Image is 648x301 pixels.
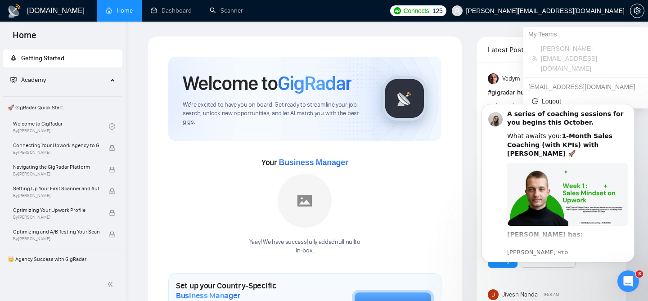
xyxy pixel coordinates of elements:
[488,73,499,84] img: Vadym
[532,56,537,61] span: team
[488,44,529,55] span: Latest Posts from the GigRadar Community
[109,210,115,216] span: lock
[541,44,639,73] span: [PERSON_NAME][EMAIL_ADDRESS][DOMAIN_NAME]
[468,93,648,297] iframe: Intercom notifications сообщение
[13,193,99,198] span: By [PERSON_NAME]
[404,6,431,16] span: Connects:
[502,74,520,84] span: Vadym
[109,123,115,130] span: check-circle
[109,231,115,238] span: lock
[5,29,44,48] span: Home
[10,76,17,83] span: fund-projection-screen
[636,270,643,278] span: 3
[278,71,351,95] span: GigRadar
[21,54,64,62] span: Getting Started
[13,184,99,193] span: Setting Up Your First Scanner and Auto-Bidder
[13,206,99,215] span: Optimizing Your Upwork Profile
[183,101,368,126] span: We're excited to have you on board. Get ready to streamline your job search, unlock new opportuni...
[151,7,192,14] a: dashboardDashboard
[183,71,351,95] h1: Welcome to
[630,4,644,18] button: setting
[109,145,115,151] span: lock
[488,88,615,98] h1: # gigradar-hub
[13,117,109,136] a: Welcome to GigRadarBy[PERSON_NAME]
[261,157,348,167] span: Your
[210,7,243,14] a: searchScanner
[13,141,99,150] span: Connecting Your Upwork Agency to GigRadar
[10,76,46,84] span: Academy
[279,158,348,167] span: Business Manager
[249,247,360,255] p: In-box .
[4,99,121,117] span: 🚀 GigRadar Quick Start
[454,8,460,14] span: user
[107,280,116,289] span: double-left
[13,150,99,155] span: By [PERSON_NAME]
[432,6,442,16] span: 125
[278,174,332,228] img: placeholder.png
[10,55,17,61] span: rocket
[630,7,644,14] span: setting
[7,4,22,18] img: logo
[109,166,115,173] span: lock
[13,162,99,171] span: Navigating the GigRadar Platform
[13,215,99,220] span: By [PERSON_NAME]
[106,7,133,14] a: homeHome
[3,49,122,67] li: Getting Started
[13,227,99,236] span: Optimizing and A/B Testing Your Scanner for Better Results
[249,238,360,255] div: Yaay! We have successfully added null null to
[382,76,427,121] img: gigradar-logo.png
[13,236,99,242] span: By [PERSON_NAME]
[176,291,240,301] span: Business Manager
[523,80,648,94] div: nara.makan@gigradar.io
[523,27,648,41] div: My Teams
[21,76,46,84] span: Academy
[109,188,115,194] span: lock
[4,250,121,268] span: 👑 Agency Success with GigRadar
[13,171,99,177] span: By [PERSON_NAME]
[394,7,401,14] img: upwork-logo.png
[617,270,639,292] iframe: Intercom live chat
[630,7,644,14] a: setting
[176,281,307,301] h1: Set up your Country-Specific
